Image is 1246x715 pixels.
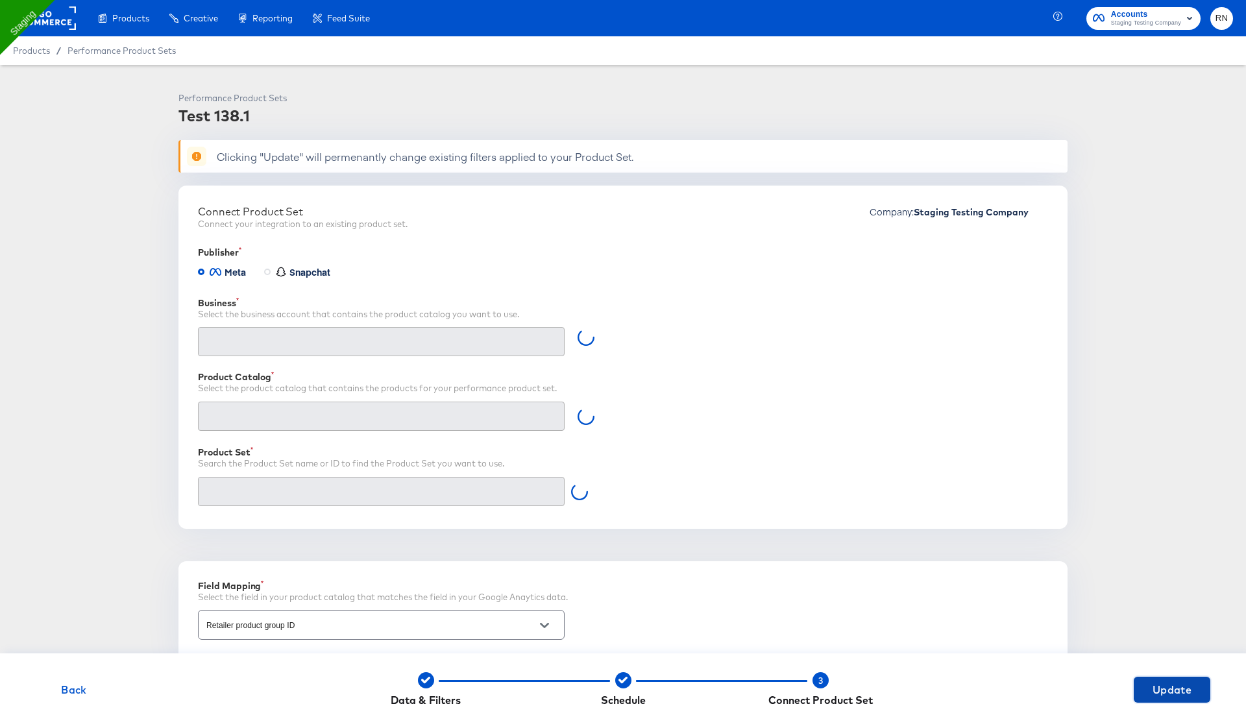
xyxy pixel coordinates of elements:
div: Performance Product Sets [178,92,287,104]
div: Search the Product Set name or ID to find the Product Set you want to use. [198,457,1048,470]
button: RN [1210,7,1233,30]
div: Staging Testing Company [914,207,1048,217]
div: Connect Product Set [198,205,408,218]
span: Schedule [601,694,646,707]
span: 3 [818,675,823,686]
span: RN [1215,11,1228,26]
span: Feed Suite [327,13,370,23]
div: Select the product catalog that contains the products for your performance product set. [198,382,1048,394]
div: Connect your integration to an existing product set. [198,218,408,230]
div: Company: [870,205,1048,234]
span: Creative [184,13,218,23]
span: Staging Testing Company [1111,18,1181,29]
b: Meta [225,265,246,278]
a: Performance Product Sets [67,45,176,56]
div: Publisher [198,247,1048,258]
div: Select the business account that contains the product catalog you want to use. [198,308,1048,321]
div: Business [198,298,1048,308]
span: Products [13,45,50,56]
span: Update [1139,681,1205,699]
span: Products [112,13,149,23]
span: Reporting [252,13,293,23]
div: Product Set [198,447,1048,457]
div: Product Catalog [198,372,1048,382]
button: Open [535,616,554,635]
span: Data & Filters [391,694,461,707]
button: Update [1134,677,1210,703]
button: AccountsStaging Testing Company [1086,7,1201,30]
div: Select the field in your product catalog that matches the field in your Google Anaytics data. [198,591,568,603]
span: Back [41,681,107,699]
b: Snapchat [289,265,330,278]
div: Clicking "Update" will permenantly change existing filters applied to your Product Set. [217,150,633,163]
button: Back [36,681,112,699]
span: Connect Product Set [768,694,873,707]
div: Field Mapping [198,581,568,591]
span: Accounts [1111,8,1181,21]
span: / [50,45,67,56]
div: Test 138.1 [178,104,287,127]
